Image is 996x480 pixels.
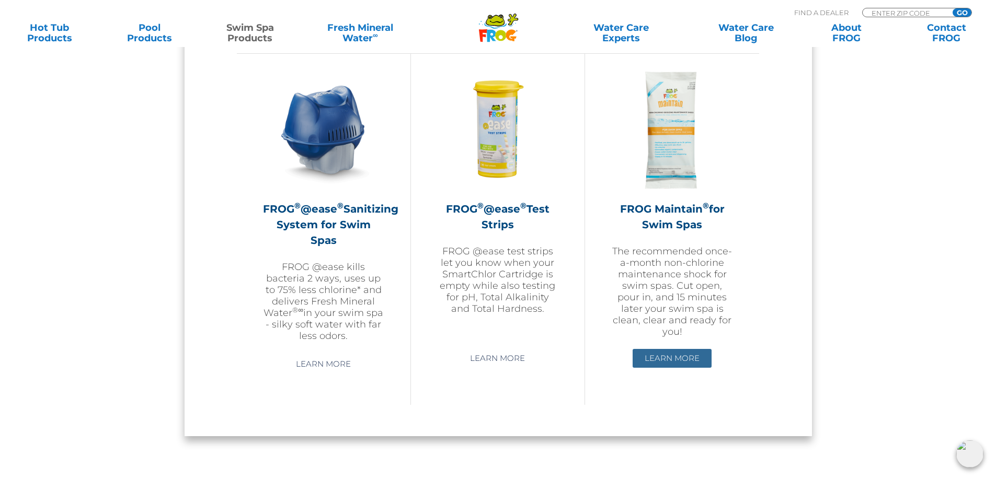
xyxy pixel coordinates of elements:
h2: FROG @ease Sanitizing System for Swim Spas [263,201,384,248]
a: ContactFROG [908,22,986,43]
a: Water CareExperts [558,22,684,43]
img: ss-@ease-hero-300x300.png [263,69,384,191]
p: The recommended once-a-month non-chlorine maintenance shock for swim spas. Cut open, pour in, and... [611,245,733,337]
a: Learn More [458,349,537,368]
p: FROG @ease kills bacteria 2 ways, uses up to 75% less chlorine* and delivers Fresh Mineral Water ... [263,261,384,342]
a: Water CareBlog [707,22,785,43]
a: Fresh MineralWater∞ [311,22,409,43]
a: Swim SpaProducts [211,22,289,43]
sup: ® [337,201,344,210]
a: FROG Maintain®for Swim SpasThe recommended once-a-month non-chlorine maintenance shock for swim s... [611,69,733,341]
sup: ® [294,201,301,210]
img: FROG-@ease-TS-Bottle-300x300.png [437,69,558,191]
a: FROG®@ease®Sanitizing System for Swim SpasFROG @ease kills bacteria 2 ways, uses up to 75% less c... [263,69,384,342]
a: Learn More [633,349,712,368]
sup: ®∞ [292,306,303,314]
h2: FROG Maintain for Swim Spas [611,201,733,232]
img: ss-maintain-hero-300x300.png [612,69,733,191]
p: Find A Dealer [794,8,849,17]
img: openIcon [956,440,983,467]
sup: ® [703,201,709,210]
a: PoolProducts [111,22,189,43]
sup: ∞ [373,31,378,39]
h2: FROG @ease Test Strips [437,201,558,232]
sup: ® [520,201,526,210]
p: FROG @ease test strips let you know when your SmartChlor Cartridge is empty while also testing fo... [437,245,558,314]
input: Zip Code Form [871,8,941,17]
a: FROG®@ease®Test StripsFROG @ease test strips let you know when your SmartChlor Cartridge is empty... [437,69,558,341]
a: AboutFROG [807,22,885,43]
input: GO [953,8,971,17]
a: Hot TubProducts [10,22,88,43]
a: Learn More [284,355,363,373]
sup: ® [477,201,484,210]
